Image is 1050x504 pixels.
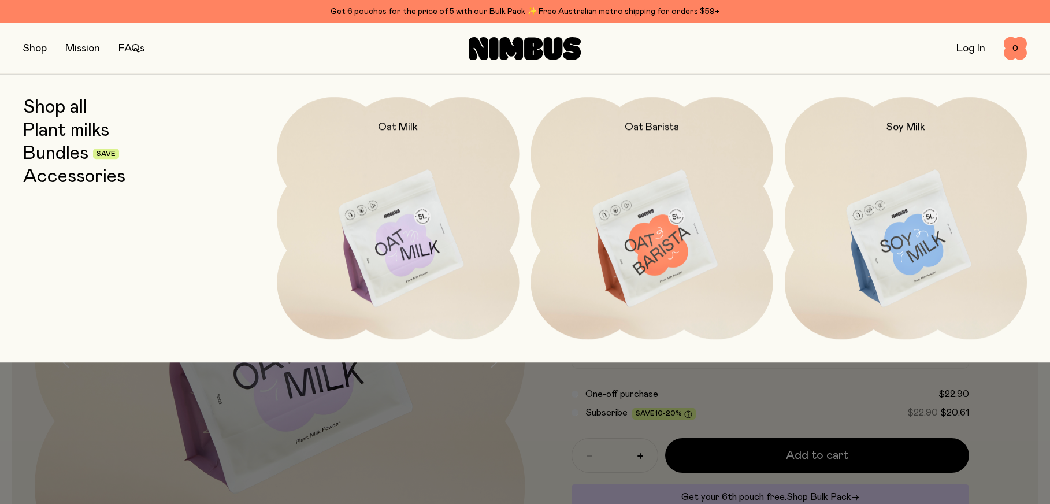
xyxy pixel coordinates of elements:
h2: Oat Barista [625,120,679,134]
h2: Soy Milk [886,120,925,134]
a: FAQs [118,43,144,54]
span: Save [97,151,116,158]
a: Oat Barista [531,97,773,339]
a: Mission [65,43,100,54]
a: Bundles [23,143,88,164]
a: Plant milks [23,120,109,141]
a: Soy Milk [785,97,1027,339]
h2: Oat Milk [378,120,418,134]
a: Accessories [23,166,125,187]
button: 0 [1004,37,1027,60]
a: Shop all [23,97,87,118]
a: Oat Milk [277,97,519,339]
div: Get 6 pouches for the price of 5 with our Bulk Pack ✨ Free Australian metro shipping for orders $59+ [23,5,1027,18]
a: Log In [956,43,985,54]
